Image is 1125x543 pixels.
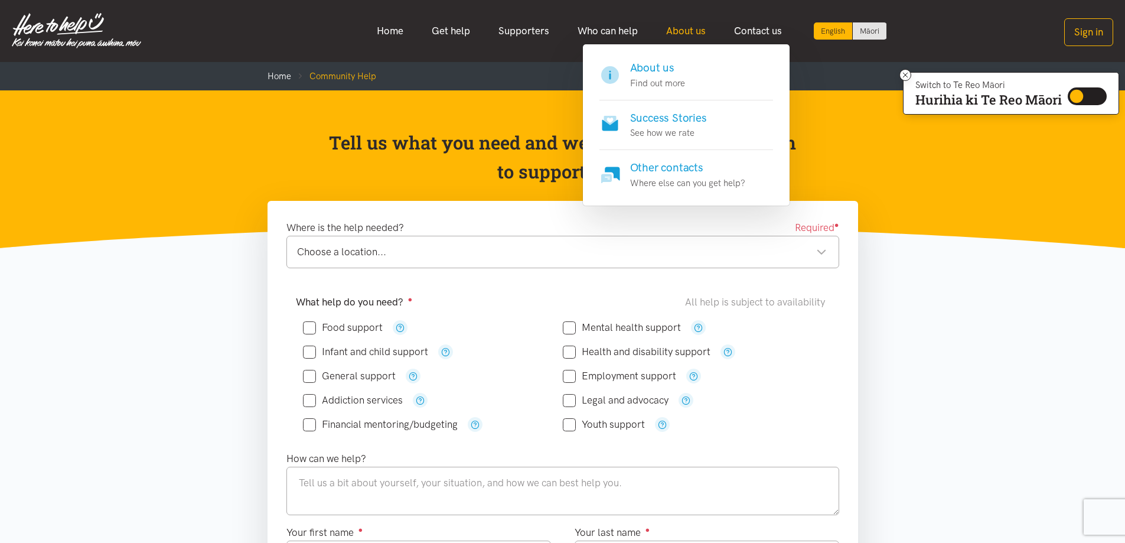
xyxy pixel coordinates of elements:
label: Your last name [575,525,650,541]
sup: ● [408,295,413,304]
a: Who can help [563,18,652,44]
h4: About us [630,60,685,76]
sup: ● [834,220,839,229]
label: Legal and advocacy [563,395,669,405]
img: Home [12,13,141,48]
sup: ● [358,525,363,534]
span: Required [795,220,839,236]
p: See how we rate [630,126,707,140]
li: Community Help [291,69,376,83]
a: Contact us [720,18,796,44]
button: Sign in [1064,18,1113,46]
a: Success Stories See how we rate [599,100,773,151]
h4: Other contacts [630,160,745,176]
p: Switch to Te Reo Māori [915,82,1062,89]
sup: ● [645,525,650,534]
a: About us [652,18,720,44]
p: Hurihia ki Te Reo Māori [915,95,1062,105]
a: Home [363,18,418,44]
label: Where is the help needed? [286,220,404,236]
label: Youth support [563,420,645,430]
div: Current language [814,22,853,40]
p: Tell us what you need and we’ll do everything we can to support you. [328,128,797,187]
a: Home [268,71,291,82]
a: Get help [418,18,484,44]
p: Find out more [630,76,685,90]
h4: Success Stories [630,110,707,126]
label: What help do you need? [296,294,413,310]
a: Switch to Te Reo Māori [853,22,886,40]
div: About us [582,44,790,206]
a: Supporters [484,18,563,44]
div: Language toggle [814,22,887,40]
p: Where else can you get help? [630,176,745,190]
label: Infant and child support [303,347,428,357]
label: How can we help? [286,451,366,467]
label: Health and disability support [563,347,710,357]
label: Your first name [286,525,363,541]
label: Food support [303,323,383,333]
div: All help is subject to availability [685,294,830,310]
label: Mental health support [563,323,681,333]
label: Financial mentoring/budgeting [303,420,458,430]
label: Addiction services [303,395,403,405]
a: About us Find out more [599,60,773,100]
label: Employment support [563,371,676,381]
a: Other contacts Where else can you get help? [599,150,773,190]
label: General support [303,371,396,381]
div: Choose a location... [297,244,827,260]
